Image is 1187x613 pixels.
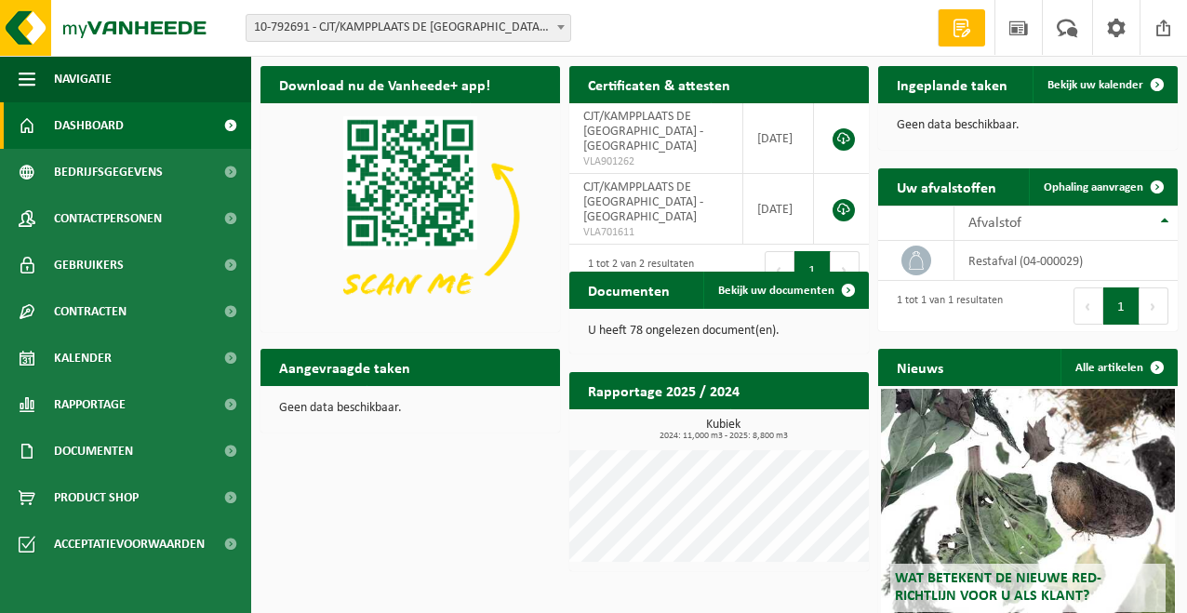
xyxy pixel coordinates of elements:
[1060,349,1176,386] a: Alle artikelen
[1033,66,1176,103] a: Bekijk uw kalender
[569,66,749,102] h2: Certificaten & attesten
[954,241,1178,281] td: restafval (04-000029)
[831,251,860,288] button: Next
[583,154,728,169] span: VLA901262
[887,286,1003,326] div: 1 tot 1 van 1 resultaten
[897,119,1159,132] p: Geen data beschikbaar.
[583,225,728,240] span: VLA701611
[54,242,124,288] span: Gebruikers
[968,216,1021,231] span: Afvalstof
[1047,79,1143,91] span: Bekijk uw kalender
[579,249,694,290] div: 1 tot 2 van 2 resultaten
[878,168,1015,205] h2: Uw afvalstoffen
[279,402,541,415] p: Geen data beschikbaar.
[703,272,867,309] a: Bekijk uw documenten
[1074,287,1103,325] button: Previous
[878,349,962,385] h2: Nieuws
[583,110,703,153] span: CJT/KAMPPLAATS DE [GEOGRAPHIC_DATA] - [GEOGRAPHIC_DATA]
[1103,287,1140,325] button: 1
[743,174,814,245] td: [DATE]
[794,251,831,288] button: 1
[718,285,834,297] span: Bekijk uw documenten
[54,56,112,102] span: Navigatie
[1044,181,1143,193] span: Ophaling aanvragen
[54,195,162,242] span: Contactpersonen
[260,349,429,385] h2: Aangevraagde taken
[878,66,1026,102] h2: Ingeplande taken
[54,474,139,521] span: Product Shop
[730,408,867,446] a: Bekijk rapportage
[54,521,205,567] span: Acceptatievoorwaarden
[743,103,814,174] td: [DATE]
[54,381,126,428] span: Rapportage
[1029,168,1176,206] a: Ophaling aanvragen
[579,432,869,441] span: 2024: 11,000 m3 - 2025: 8,800 m3
[54,335,112,381] span: Kalender
[54,428,133,474] span: Documenten
[54,149,163,195] span: Bedrijfsgegevens
[247,15,570,41] span: 10-792691 - CJT/KAMPPLAATS DE KOESTAL - MOELINGEN
[569,372,758,408] h2: Rapportage 2025 / 2024
[260,103,560,328] img: Download de VHEPlus App
[54,102,124,149] span: Dashboard
[588,325,850,338] p: U heeft 78 ongelezen document(en).
[260,66,509,102] h2: Download nu de Vanheede+ app!
[765,251,794,288] button: Previous
[583,180,703,224] span: CJT/KAMPPLAATS DE [GEOGRAPHIC_DATA] - [GEOGRAPHIC_DATA]
[895,571,1101,604] span: Wat betekent de nieuwe RED-richtlijn voor u als klant?
[579,419,869,441] h3: Kubiek
[246,14,571,42] span: 10-792691 - CJT/KAMPPLAATS DE KOESTAL - MOELINGEN
[54,288,127,335] span: Contracten
[569,272,688,308] h2: Documenten
[1140,287,1168,325] button: Next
